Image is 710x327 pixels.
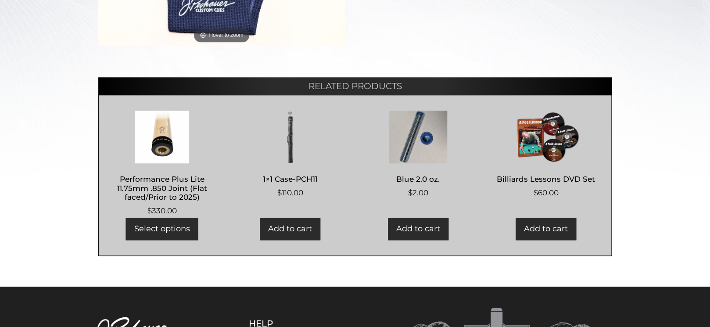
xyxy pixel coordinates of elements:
img: Performance Plus Lite 11.75mm .850 Joint (Flat faced/Prior to 2025) [108,111,217,163]
a: Add to cart: “1x1 Case-PCH11” [260,218,320,240]
a: Performance Plus Lite 11.75mm .850 Joint (Flat faced/Prior to 2025) $330.00 [108,111,217,217]
h2: Blue 2.0 oz. [363,171,473,187]
a: Add to cart: “Billiards Lessons DVD Set” [516,218,576,240]
h2: 1×1 Case-PCH11 [236,171,345,187]
span: $ [277,188,281,197]
a: Blue 2.0 oz. $2.00 [363,111,473,199]
bdi: 2.00 [408,188,428,197]
h2: Performance Plus Lite 11.75mm .850 Joint (Flat faced/Prior to 2025) [108,171,217,205]
span: $ [408,188,412,197]
a: Billiards Lessons DVD Set $60.00 [491,111,601,199]
img: 1x1 Case-PCH11 [236,111,345,163]
h2: Billiards Lessons DVD Set [491,171,601,187]
img: Billiards Lessons DVD Set [491,111,601,163]
a: Add to cart: “Performance Plus Lite 11.75mm .850 Joint (Flat faced/Prior to 2025)” [126,218,198,240]
img: Blue 2.0 oz. [363,111,473,163]
bdi: 110.00 [277,188,303,197]
bdi: 330.00 [147,206,177,215]
a: Add to cart: “Blue 2.0 oz.” [388,218,448,240]
h2: Related products [98,77,612,95]
span: $ [147,206,152,215]
a: 1×1 Case-PCH11 $110.00 [236,111,345,199]
span: $ [534,188,538,197]
bdi: 60.00 [534,188,559,197]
